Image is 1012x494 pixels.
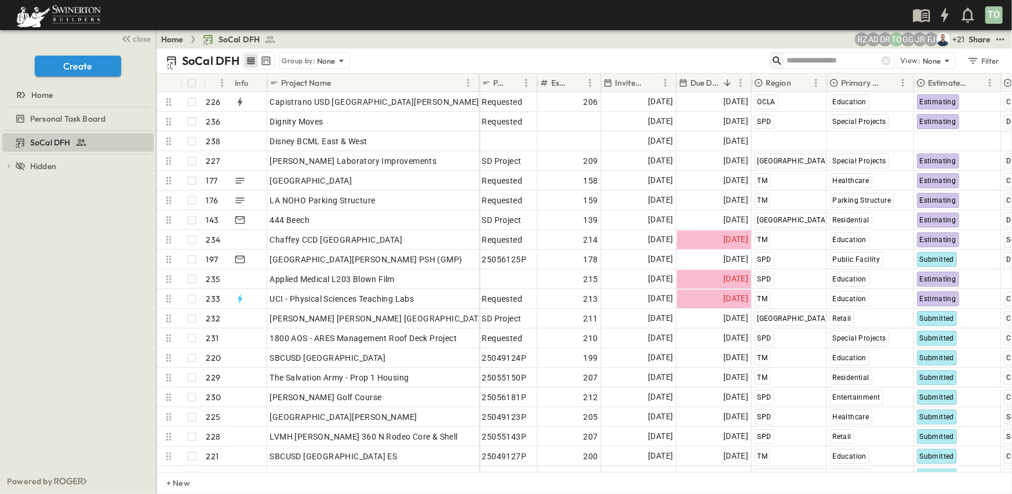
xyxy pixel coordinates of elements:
[2,109,154,128] div: Personal Task Boardtest
[482,431,527,442] span: 25055143P
[967,54,1000,67] div: Filter
[270,214,310,226] span: 444 Beech
[583,313,598,324] span: 211
[161,34,184,45] a: Home
[482,175,523,186] span: Requested
[648,154,673,167] span: [DATE]
[924,32,938,46] div: Francisco J. Sanchez (frsanchez@swinerton.com)
[758,433,771,441] span: SPD
[482,96,523,108] span: Requested
[648,213,673,226] span: [DATE]
[833,275,867,283] span: Education
[833,216,869,224] span: Residential
[920,433,955,441] span: Submitted
[482,332,523,344] span: Requested
[482,391,527,403] span: 25056181P
[203,74,232,92] div: #
[723,115,748,128] span: [DATE]
[482,254,527,265] span: 25056125P
[270,332,457,344] span: 1800 AOS - ARES Management Roof Deck Project
[208,76,221,89] button: Sort
[270,411,417,423] span: [GEOGRAPHIC_DATA][PERSON_NAME]
[923,55,941,67] p: None
[734,76,748,90] button: Menu
[723,390,748,404] span: [DATE]
[952,34,964,45] p: + 21
[833,196,891,204] span: Parking Structure
[890,32,904,46] div: Travis Osterloh (travis.osterloh@swinerton.com)
[182,53,240,69] p: SoCal DFH
[206,391,221,403] p: 230
[206,470,219,482] p: 163
[242,52,275,69] div: table view
[928,77,968,89] p: Estimate Status
[317,55,336,67] p: None
[270,451,398,462] span: SBCUSD [GEOGRAPHIC_DATA] ES
[648,469,673,482] span: [DATE]
[482,411,527,423] span: 25049123P
[161,34,283,45] nav: breadcrumbs
[920,472,955,480] span: Submitted
[31,89,53,101] span: Home
[920,216,956,224] span: Estimating
[482,372,527,383] span: 25055150P
[855,32,869,46] div: Robert Zeilinger (robert.zeilinger@swinerton.com)
[920,98,956,106] span: Estimating
[970,76,983,89] button: Sort
[809,76,823,90] button: Menu
[920,393,955,401] span: Submitted
[648,272,673,286] span: [DATE]
[583,234,598,246] span: 214
[583,372,598,383] span: 207
[583,352,598,364] span: 199
[723,469,748,482] span: [DATE]
[758,118,771,126] span: SPD
[758,295,768,303] span: TM
[333,76,346,89] button: Sort
[482,293,523,305] span: Requested
[507,76,519,89] button: Sort
[833,177,869,185] span: Healthcare
[901,32,915,46] div: Gerrad Gerber (gerrad.gerber@swinerton.com)
[206,175,218,186] p: 177
[833,413,869,421] span: Healthcare
[270,234,403,246] span: Chaffey CCD [GEOGRAPHIC_DATA]
[723,253,748,266] span: [DATE]
[920,452,955,460] span: Submitted
[793,76,806,89] button: Sort
[583,214,598,226] span: 139
[482,214,522,226] span: SD Project
[646,76,658,89] button: Sort
[583,332,598,344] span: 210
[270,313,486,324] span: [PERSON_NAME] [PERSON_NAME] [GEOGRAPHIC_DATA]
[232,74,267,92] div: Info
[920,236,956,244] span: Estimating
[833,236,867,244] span: Education
[758,157,828,165] span: [GEOGRAPHIC_DATA]
[206,136,221,147] p: 238
[583,391,598,403] span: 212
[984,5,1004,25] button: TO
[723,371,748,384] span: [DATE]
[758,393,771,401] span: SPD
[833,393,880,401] span: Entertainment
[482,352,527,364] span: 25049124P
[493,77,504,89] p: P-Code
[583,431,598,442] span: 207
[583,273,598,285] span: 215
[913,32,927,46] div: Joshua Russell (joshua.russell@swinerton.com)
[883,76,896,89] button: Sort
[920,275,956,283] span: Estimating
[259,54,273,68] button: kanban view
[235,67,249,99] div: Info
[758,275,771,283] span: SPD
[519,76,533,90] button: Menu
[878,32,892,46] div: Daniel Roush (daniel.roush@swinerton.com)
[206,254,219,265] p: 197
[833,295,867,303] span: Education
[281,77,331,89] p: Project Name
[920,314,955,323] span: Submitted
[648,390,673,404] span: [DATE]
[117,30,154,46] button: close
[833,334,886,342] span: Special Projects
